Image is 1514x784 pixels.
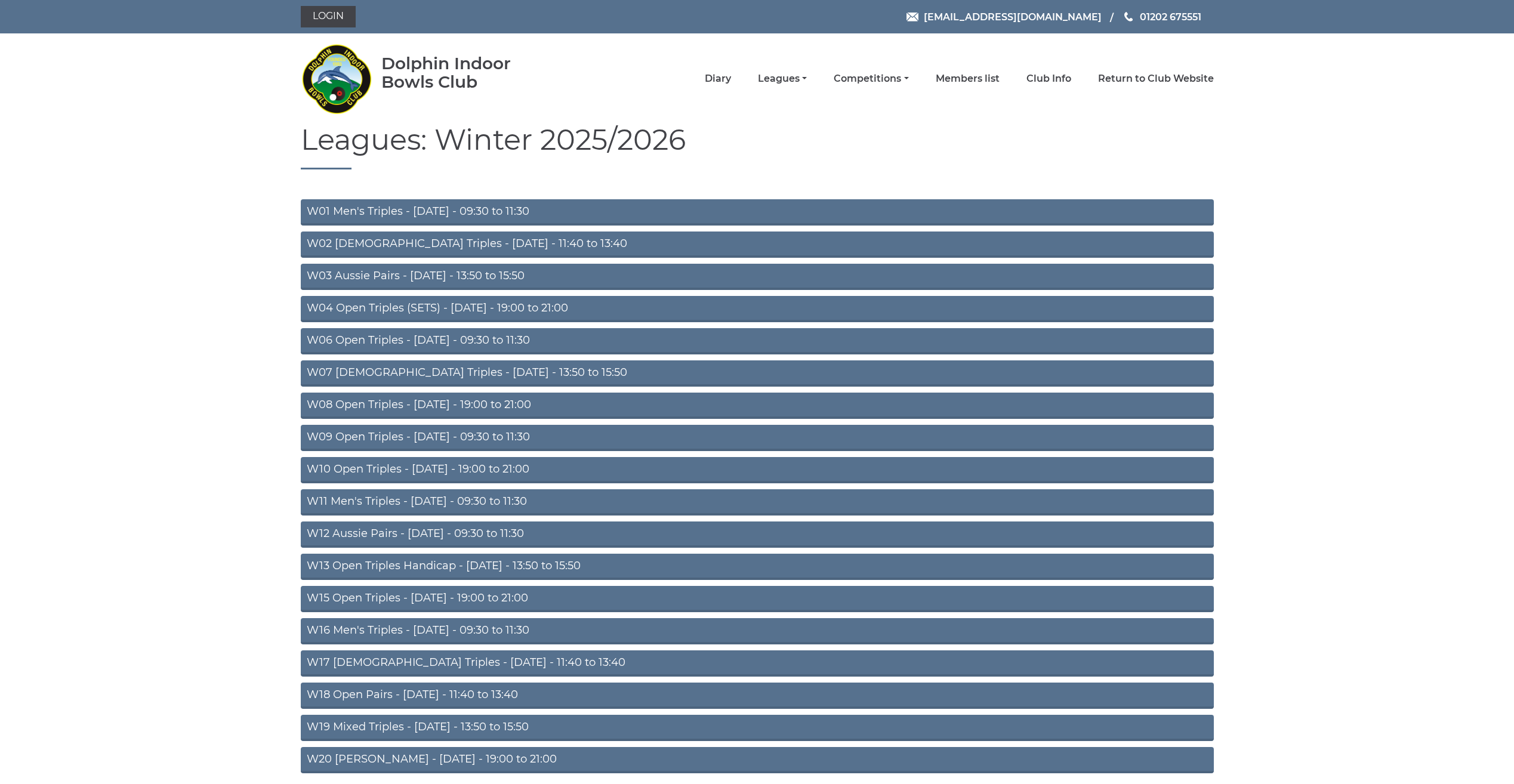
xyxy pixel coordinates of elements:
[834,72,908,85] a: Competitions
[906,13,918,21] img: Email
[301,6,356,27] a: Login
[1026,72,1071,85] a: Club Info
[1140,11,1201,22] span: 01202 675551
[301,124,1214,169] h1: Leagues: Winter 2025/2026
[301,747,1214,773] a: W20 [PERSON_NAME] - [DATE] - 19:00 to 21:00
[705,72,731,85] a: Diary
[906,10,1102,24] a: Email [EMAIL_ADDRESS][DOMAIN_NAME]
[301,264,1214,290] a: W03 Aussie Pairs - [DATE] - 13:50 to 15:50
[301,650,1214,677] a: W17 [DEMOGRAPHIC_DATA] Triples - [DATE] - 11:40 to 13:40
[1123,10,1201,24] a: Phone us 01202 675551
[301,618,1214,644] a: W16 Men's Triples - [DATE] - 09:30 to 11:30
[301,360,1214,387] a: W07 [DEMOGRAPHIC_DATA] Triples - [DATE] - 13:50 to 15:50
[924,11,1102,22] span: [EMAIL_ADDRESS][DOMAIN_NAME]
[301,37,372,121] img: Dolphin Indoor Bowls Club
[301,586,1214,612] a: W15 Open Triples - [DATE] - 19:00 to 21:00
[301,715,1214,741] a: W19 Mixed Triples - [DATE] - 13:50 to 15:50
[301,328,1214,354] a: W06 Open Triples - [DATE] - 09:30 to 11:30
[301,554,1214,580] a: W13 Open Triples Handicap - [DATE] - 13:50 to 15:50
[301,457,1214,483] a: W10 Open Triples - [DATE] - 19:00 to 21:00
[301,232,1214,258] a: W02 [DEMOGRAPHIC_DATA] Triples - [DATE] - 11:40 to 13:40
[381,54,549,91] div: Dolphin Indoor Bowls Club
[301,393,1214,419] a: W08 Open Triples - [DATE] - 19:00 to 21:00
[301,425,1214,451] a: W09 Open Triples - [DATE] - 09:30 to 11:30
[301,199,1214,226] a: W01 Men's Triples - [DATE] - 09:30 to 11:30
[301,296,1214,322] a: W04 Open Triples (SETS) - [DATE] - 19:00 to 21:00
[301,489,1214,516] a: W11 Men's Triples - [DATE] - 09:30 to 11:30
[301,521,1214,548] a: W12 Aussie Pairs - [DATE] - 09:30 to 11:30
[1098,72,1214,85] a: Return to Club Website
[1124,12,1133,21] img: Phone us
[936,72,1000,85] a: Members list
[301,683,1214,709] a: W18 Open Pairs - [DATE] - 11:40 to 13:40
[758,72,807,85] a: Leagues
